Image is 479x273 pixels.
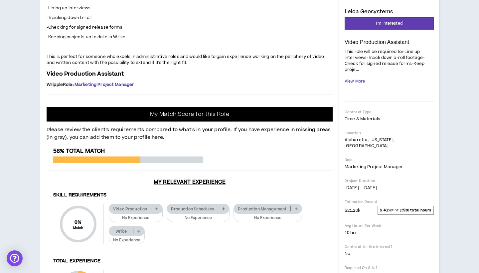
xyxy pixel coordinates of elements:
[113,215,158,221] p: No Experience
[345,265,434,270] p: Required On-Site?
[345,244,434,249] p: Contract to Hire Interest?
[376,20,402,27] span: I'm Interested
[345,178,434,183] p: Project Duration
[345,17,434,30] button: I'm Interested
[345,223,434,228] p: Avg Hours Per Week
[345,137,434,149] p: Alpharetta, [US_STATE], [GEOGRAPHIC_DATA]
[238,215,298,221] p: No Experience
[47,82,74,88] span: Wripple Role :
[345,39,434,46] p: Video Production Assistant
[234,206,290,211] p: Production Management
[109,206,151,211] p: Video Production
[345,116,434,122] p: Time & Materials
[345,230,434,236] p: 10 hrs
[73,219,83,226] span: 0 %
[113,237,140,243] p: No Experience
[47,70,124,78] span: Video Production Assistant
[345,251,434,257] p: No
[7,250,23,266] div: Open Intercom Messenger
[345,157,434,162] p: Role
[47,24,122,30] span: -Checking for signed release forms
[167,206,218,211] p: Production Schedules
[345,199,434,204] p: Estimated Payout
[47,122,333,141] p: Please review the client’s requirements compared to what’s in your profile. If you have experienc...
[109,229,133,234] p: Wrike
[109,209,163,222] button: No Experience
[234,209,302,222] button: No Experience
[171,215,225,221] p: No Experience
[345,206,360,214] span: $21.20k
[47,54,324,66] span: This is perfect for someone who excels in administrative roles and would like to gain experience ...
[345,185,434,191] p: [DATE] - [DATE]
[378,206,434,214] span: per hr @
[345,48,434,73] p: This role will be required to:-Line up interviews-Track down b-roll footage-Check for signed rele...
[345,131,434,136] p: Location
[53,147,105,155] span: 58% Total Match
[53,258,326,264] h4: Total Experience
[150,111,229,118] p: My Match Score for this Role
[47,34,126,40] span: -Keeping projects up to date in Wrike.
[345,164,403,170] span: Marketing Project Manager
[380,208,387,213] strong: $ 40
[53,192,326,198] h4: Skill Requirements
[345,9,393,15] h4: Leica Geosystems
[73,226,83,230] small: Match
[47,15,91,21] span: -Tracking down b-roll
[109,232,145,244] button: No Experience
[167,209,230,222] button: No Experience
[403,208,431,213] strong: 530 total hours
[345,76,365,87] button: View More
[345,110,434,115] p: Contract Type
[75,82,134,88] span: Marketing Project Manager
[47,179,333,185] h3: My Relevant Experience
[47,5,90,11] span: -Lining up interviews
